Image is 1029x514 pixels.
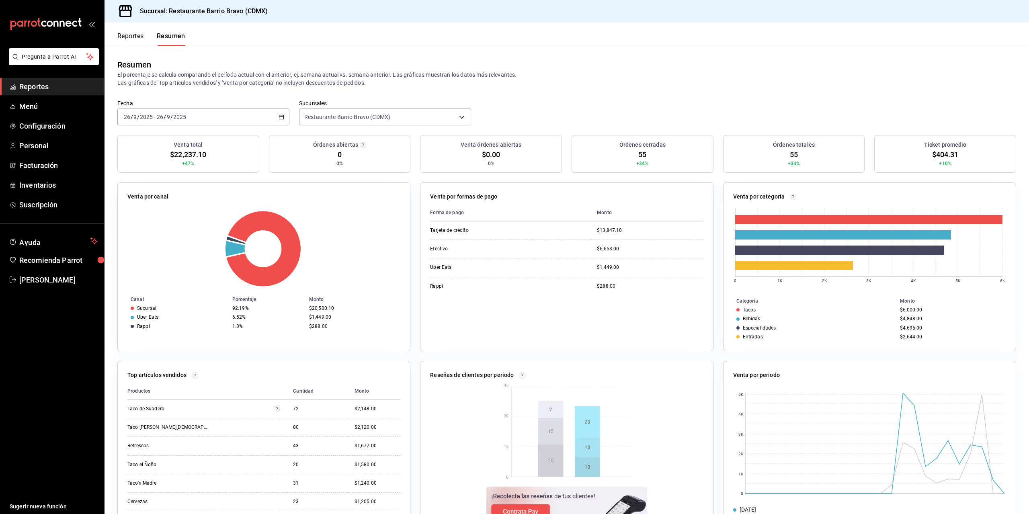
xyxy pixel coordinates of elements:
[19,274,98,285] span: [PERSON_NAME]
[924,141,967,149] h3: Ticket promedio
[743,334,763,340] div: Entradas
[232,305,303,311] div: 92.19%
[338,149,342,160] span: 0
[790,149,798,160] span: 55
[430,371,514,379] p: Reseñas de clientes por periodo
[738,392,743,397] text: 5K
[355,405,401,412] div: $2,148.00
[154,114,156,120] span: -
[788,160,800,167] span: +34%
[955,279,961,283] text: 5K
[313,141,358,149] h3: Órdenes abiertas
[336,160,343,167] span: 0%
[299,100,471,106] label: Sucursales
[430,227,510,234] div: Tarjeta de crédito
[309,314,397,320] div: $1,449.00
[597,246,703,252] div: $6,653.00
[590,204,703,221] th: Monto
[734,279,736,283] text: 0
[170,149,206,160] span: $22,237.10
[127,442,208,449] div: Refrescos
[636,160,649,167] span: +34%
[19,255,98,266] span: Recomienda Parrot
[932,149,959,160] span: $404.31
[19,160,98,171] span: Facturación
[19,101,98,112] span: Menú
[597,227,703,234] div: $13,847.10
[355,424,401,431] div: $2,120.00
[430,192,497,201] p: Venta por formas de pago
[939,160,951,167] span: +10%
[482,149,500,160] span: $0.00
[738,452,743,456] text: 2K
[19,140,98,151] span: Personal
[430,283,510,290] div: Rappi
[19,121,98,131] span: Configuración
[127,424,208,431] div: Taco [PERSON_NAME][DEMOGRAPHIC_DATA]
[170,114,173,120] span: /
[293,442,341,449] div: 43
[348,383,401,400] th: Monto
[173,114,187,120] input: ----
[118,295,229,304] th: Canal
[88,21,95,27] button: open_drawer_menu
[430,204,590,221] th: Forma de pago
[900,334,1003,340] div: $2,644.00
[133,6,268,16] h3: Sucursal: Restaurante Barrio Bravo (CDMX)
[355,498,401,505] div: $1,205.00
[287,383,348,400] th: Cantidad
[232,314,303,320] div: 6.52%
[117,32,185,46] div: navigation tabs
[127,498,208,505] div: Cervezas
[822,279,827,283] text: 2K
[229,295,306,304] th: Porcentaje
[19,236,87,246] span: Ayuda
[293,405,341,412] div: 72
[156,114,164,120] input: --
[157,32,185,46] button: Resumen
[127,383,287,400] th: Productos
[355,442,401,449] div: $1,677.00
[619,141,666,149] h3: Órdenes cerradas
[773,141,815,149] h3: Órdenes totales
[127,192,168,201] p: Venta por canal
[740,506,756,514] div: [DATE]
[430,246,510,252] div: Efectivo
[866,279,871,283] text: 3K
[274,405,280,412] svg: Artículos relacionados por el SKU: Taco de Suadero (66.000000), Taco De Suadero (6.000000)
[137,324,150,329] div: Rappi
[309,324,397,329] div: $288.00
[1000,279,1005,283] text: 6K
[127,461,208,468] div: Taco el Ñoño
[182,160,195,167] span: +47%
[117,71,1016,87] p: El porcentaje se calcula comparando el período actual con el anterior, ej. semana actual vs. sema...
[777,279,783,283] text: 1K
[461,141,522,149] h3: Venta órdenes abiertas
[166,114,170,120] input: --
[293,498,341,505] div: 23
[743,316,760,322] div: Bebidas
[743,307,756,313] div: Tacos
[355,461,401,468] div: $1,580.00
[9,48,99,65] button: Pregunta a Parrot AI
[638,149,646,160] span: 55
[164,114,166,120] span: /
[911,279,916,283] text: 4K
[724,297,897,305] th: Categoría
[304,113,390,121] span: Restaurante Barrio Bravo (CDMX)
[293,480,341,487] div: 31
[174,141,203,149] h3: Venta total
[293,461,341,468] div: 20
[306,295,410,304] th: Monto
[117,100,289,106] label: Fecha
[232,324,303,329] div: 1.3%
[131,114,133,120] span: /
[117,59,151,71] div: Resumen
[597,264,703,271] div: $1,449.00
[127,480,208,487] div: Taco'n Madre
[19,180,98,190] span: Inventarios
[22,53,86,61] span: Pregunta a Parrot AI
[900,316,1003,322] div: $4,848.00
[127,371,187,379] p: Top artículos vendidos
[19,81,98,92] span: Reportes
